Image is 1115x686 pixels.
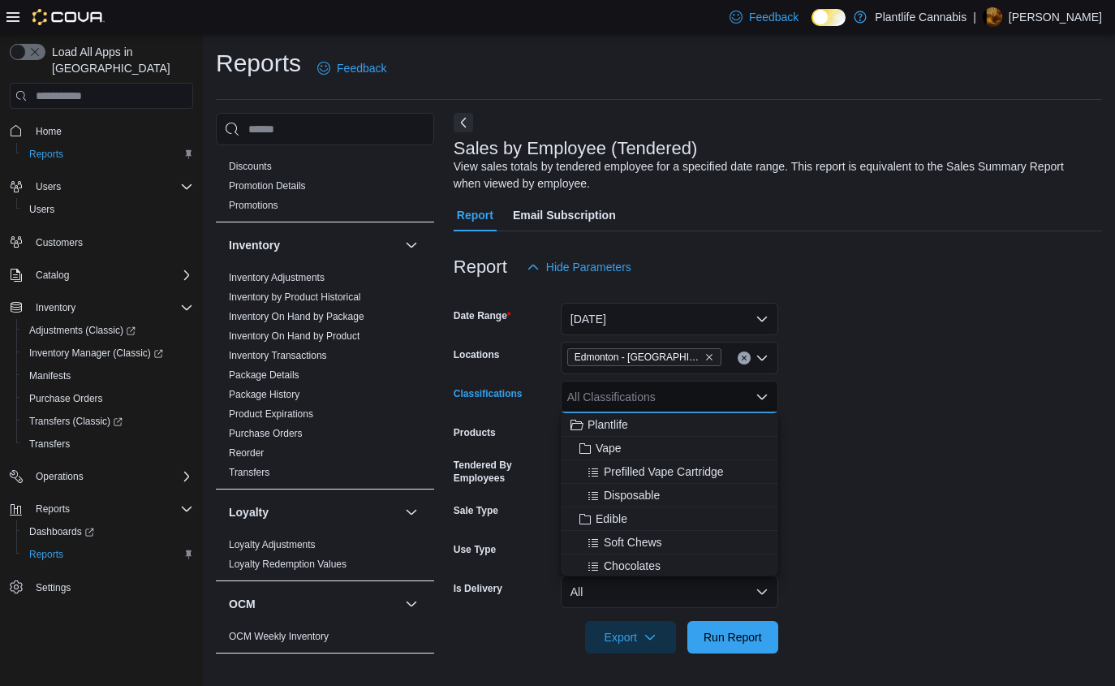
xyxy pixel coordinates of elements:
[23,321,193,340] span: Adjustments (Classic)
[229,291,361,303] a: Inventory by Product Historical
[229,558,347,571] span: Loyalty Redemption Values
[457,199,493,231] span: Report
[29,265,193,285] span: Catalog
[10,112,193,641] nav: Complex example
[454,582,502,595] label: Is Delivery
[23,366,77,386] a: Manifests
[311,52,393,84] a: Feedback
[16,410,200,433] a: Transfers (Classic)
[3,498,200,520] button: Reports
[16,433,200,455] button: Transfers
[23,321,142,340] a: Adjustments (Classic)
[229,388,299,401] span: Package History
[229,504,398,520] button: Loyalty
[454,543,496,556] label: Use Type
[229,559,347,570] a: Loyalty Redemption Values
[229,237,280,253] h3: Inventory
[23,145,70,164] a: Reports
[229,630,329,643] span: OCM Weekly Inventory
[546,259,631,275] span: Hide Parameters
[454,348,500,361] label: Locations
[229,349,327,362] span: Inventory Transactions
[23,434,76,454] a: Transfers
[29,369,71,382] span: Manifests
[23,412,193,431] span: Transfers (Classic)
[756,352,768,365] button: Open list of options
[596,511,627,527] span: Edible
[16,342,200,365] a: Inventory Manager (Classic)
[561,576,778,608] button: All
[216,47,301,80] h1: Reports
[29,415,123,428] span: Transfers (Classic)
[36,125,62,138] span: Home
[36,503,70,516] span: Reports
[811,9,846,26] input: Dark Mode
[29,148,63,161] span: Reports
[36,581,71,594] span: Settings
[1009,7,1102,27] p: [PERSON_NAME]
[738,352,751,365] button: Clear input
[756,390,768,403] button: Close list of options
[23,200,61,219] a: Users
[561,413,778,437] button: Plantlife
[23,343,170,363] a: Inventory Manager (Classic)
[23,545,193,564] span: Reports
[3,264,200,287] button: Catalog
[229,428,303,439] a: Purchase Orders
[604,487,660,503] span: Disposable
[3,576,200,599] button: Settings
[23,522,193,541] span: Dashboards
[561,507,778,531] button: Edible
[604,558,661,574] span: Chocolates
[229,161,272,172] a: Discounts
[454,504,498,517] label: Sale Type
[229,504,269,520] h3: Loyalty
[229,596,398,612] button: OCM
[16,198,200,221] button: Users
[229,631,329,642] a: OCM Weekly Inventory
[29,120,193,140] span: Home
[23,522,101,541] a: Dashboards
[229,369,299,382] span: Package Details
[561,554,778,578] button: Chocolates
[604,534,662,550] span: Soft Chews
[588,416,628,433] span: Plantlife
[23,200,193,219] span: Users
[29,467,193,486] span: Operations
[29,578,77,598] a: Settings
[723,1,805,33] a: Feedback
[29,298,82,317] button: Inventory
[454,113,473,132] button: Next
[3,465,200,488] button: Operations
[23,366,193,386] span: Manifests
[16,319,200,342] a: Adjustments (Classic)
[36,236,83,249] span: Customers
[216,627,434,653] div: OCM
[973,7,976,27] p: |
[229,466,269,479] span: Transfers
[23,343,193,363] span: Inventory Manager (Classic)
[29,203,54,216] span: Users
[36,301,75,314] span: Inventory
[704,352,714,362] button: Remove Edmonton - Windermere Crossing from selection in this group
[229,237,398,253] button: Inventory
[29,347,163,360] span: Inventory Manager (Classic)
[454,257,507,277] h3: Report
[229,447,264,459] span: Reorder
[216,157,434,222] div: Discounts & Promotions
[29,392,103,405] span: Purchase Orders
[561,303,778,335] button: [DATE]
[29,438,70,451] span: Transfers
[3,175,200,198] button: Users
[229,427,303,440] span: Purchase Orders
[567,348,721,366] span: Edmonton - Windermere Crossing
[561,484,778,507] button: Disposable
[749,9,799,25] span: Feedback
[16,543,200,566] button: Reports
[229,271,325,284] span: Inventory Adjustments
[32,9,105,25] img: Cova
[16,387,200,410] button: Purchase Orders
[3,296,200,319] button: Inventory
[229,408,313,420] a: Product Expirations
[983,7,1002,27] div: Jericho Larson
